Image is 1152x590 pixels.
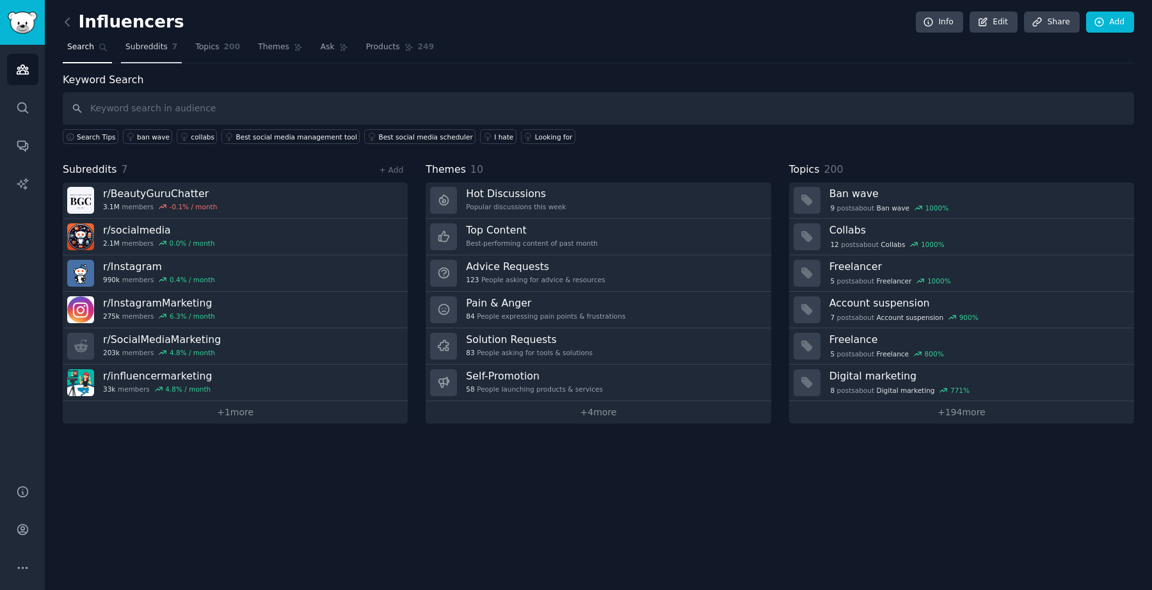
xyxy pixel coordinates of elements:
span: Themes [258,42,289,53]
a: Looking for [521,129,575,144]
div: People asking for advice & resources [466,275,605,284]
span: 12 [830,240,838,249]
span: 83 [466,348,474,357]
a: +194more [789,401,1134,424]
img: InstagramMarketing [67,296,94,323]
a: r/BeautyGuruChatter3.1Mmembers-0.1% / month [63,182,408,219]
span: 7 [830,313,835,322]
span: 275k [103,312,120,321]
span: Account suspension [877,313,944,322]
a: Freelance5postsaboutFreelance800% [789,328,1134,365]
span: 5 [830,276,835,285]
div: 0.0 % / month [170,239,215,248]
span: 5 [830,349,835,358]
h3: r/ socialmedia [103,223,215,237]
div: Best social media management tool [236,132,356,141]
div: members [103,385,212,394]
span: Topics [195,42,219,53]
div: 771 % [950,386,970,395]
a: Edit [970,12,1018,33]
h2: Influencers [63,12,184,33]
span: 58 [466,385,474,394]
span: Digital marketing [877,386,935,395]
h3: r/ InstagramMarketing [103,296,215,310]
span: Collabs [881,240,905,249]
a: Add [1086,12,1134,33]
a: Best social media scheduler [364,129,476,144]
a: r/influencermarketing33kmembers4.8% / month [63,365,408,401]
div: People launching products & services [466,385,603,394]
span: 2.1M [103,239,120,248]
a: Digital marketing8postsaboutDigital marketing771% [789,365,1134,401]
div: post s about [829,239,946,250]
h3: Collabs [829,223,1125,237]
div: post s about [829,348,945,360]
div: Popular discussions this week [466,202,566,211]
span: 9 [830,203,835,212]
h3: r/ BeautyGuruChatter [103,187,217,200]
h3: Top Content [466,223,598,237]
a: collabs [177,129,217,144]
div: 1000 % [925,203,948,212]
div: post s about [829,202,950,214]
h3: Ban wave [829,187,1125,200]
span: Topics [789,162,820,178]
span: 7 [122,163,128,175]
a: +4more [426,401,771,424]
span: Ban wave [877,203,909,212]
input: Keyword search in audience [63,92,1134,125]
a: Advice Requests123People asking for advice & resources [426,255,771,292]
a: Top ContentBest-performing content of past month [426,219,771,255]
a: Subreddits7 [121,37,182,63]
span: 33k [103,385,115,394]
a: Share [1024,12,1079,33]
a: I hate [480,129,516,144]
button: Search Tips [63,129,118,144]
span: Search [67,42,94,53]
div: 900 % [959,313,979,322]
span: 203k [103,348,120,357]
span: Ask [321,42,335,53]
img: influencermarketing [67,369,94,396]
img: BeautyGuruChatter [67,187,94,214]
a: r/Instagram990kmembers0.4% / month [63,255,408,292]
div: 0.4 % / month [170,275,215,284]
span: 249 [418,42,435,53]
h3: r/ SocialMediaMarketing [103,333,221,346]
a: ban wave [123,129,172,144]
a: Info [916,12,963,33]
div: Looking for [535,132,573,141]
a: + Add [379,166,403,175]
span: Themes [426,162,466,178]
h3: Self-Promotion [466,369,603,383]
h3: r/ influencermarketing [103,369,212,383]
h3: r/ Instagram [103,260,215,273]
h3: Advice Requests [466,260,605,273]
div: -0.1 % / month [170,202,218,211]
span: Products [366,42,400,53]
div: 4.8 % / month [165,385,211,394]
div: post s about [829,275,952,287]
span: 8 [830,386,835,395]
a: Ask [316,37,353,63]
div: 800 % [925,349,944,358]
img: Instagram [67,260,94,287]
span: Subreddits [63,162,117,178]
span: Search Tips [77,132,116,141]
h3: Digital marketing [829,369,1125,383]
a: Products249 [362,37,438,63]
h3: Freelancer [829,260,1125,273]
a: Self-Promotion58People launching products & services [426,365,771,401]
a: Ban wave9postsaboutBan wave1000% [789,182,1134,219]
a: Account suspension7postsaboutAccount suspension900% [789,292,1134,328]
a: Search [63,37,112,63]
div: 1000 % [921,240,945,249]
div: 6.3 % / month [170,312,215,321]
div: I hate [494,132,513,141]
span: Subreddits [125,42,168,53]
div: People expressing pain points & frustrations [466,312,625,321]
div: members [103,275,215,284]
span: 7 [172,42,178,53]
a: Best social media management tool [221,129,360,144]
h3: Hot Discussions [466,187,566,200]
